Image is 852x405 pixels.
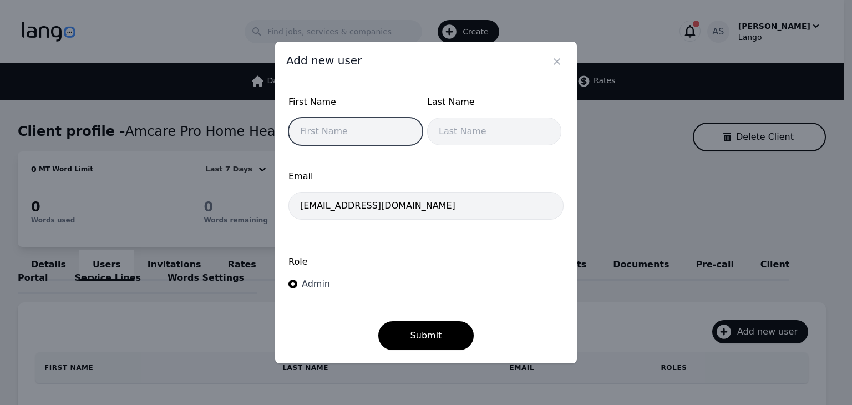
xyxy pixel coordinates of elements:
[288,255,564,269] label: Role
[288,118,423,145] input: First Name
[288,280,297,288] input: Admin
[288,192,564,220] input: Email
[288,95,423,109] span: First Name
[286,53,362,68] span: Add new user
[378,321,474,350] button: Submit
[427,118,561,145] input: Last Name
[288,170,564,183] span: Email
[302,279,330,289] span: Admin
[427,95,561,109] span: Last Name
[548,53,566,70] button: Close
